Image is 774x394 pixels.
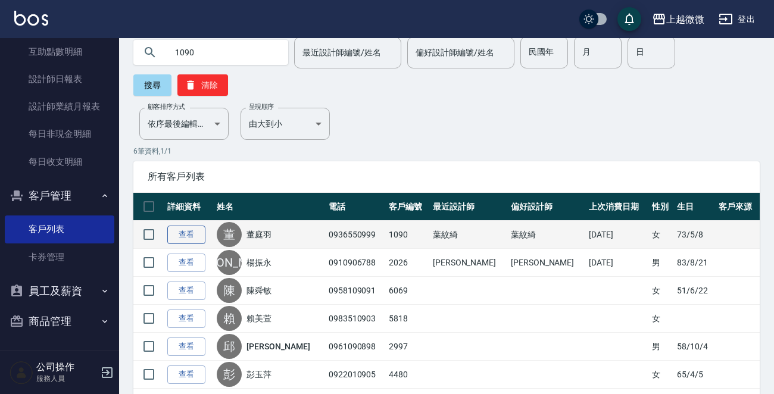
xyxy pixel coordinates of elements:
label: 呈現順序 [249,102,274,111]
td: 女 [649,361,675,389]
a: 查看 [167,309,205,328]
td: 0961090898 [326,333,386,361]
td: 65/4/5 [674,361,715,389]
td: 男 [649,333,675,361]
td: 0936550999 [326,221,386,249]
button: 商品管理 [5,306,114,337]
div: 彭 [217,362,242,387]
td: [DATE] [586,249,649,277]
a: 陳舜敏 [246,284,271,296]
th: 生日 [674,193,715,221]
span: 所有客戶列表 [148,171,745,183]
td: 83/8/21 [674,249,715,277]
td: 男 [649,249,675,277]
div: 賴 [217,306,242,331]
button: 清除 [177,74,228,96]
td: 0958109091 [326,277,386,305]
img: Logo [14,11,48,26]
a: 查看 [167,226,205,244]
a: 設計師日報表 [5,65,114,93]
button: 客戶管理 [5,180,114,211]
td: [PERSON_NAME] [508,249,586,277]
div: 董 [217,222,242,247]
p: 服務人員 [36,373,97,384]
td: 51/6/22 [674,277,715,305]
button: save [617,7,641,31]
td: 5818 [386,305,430,333]
th: 性別 [649,193,675,221]
th: 偏好設計師 [508,193,586,221]
td: 58/10/4 [674,333,715,361]
td: 73/5/8 [674,221,715,249]
td: 女 [649,221,675,249]
button: 員工及薪資 [5,276,114,307]
td: 1090 [386,221,430,249]
td: 0983510903 [326,305,386,333]
a: 卡券管理 [5,243,114,271]
a: 查看 [167,254,205,272]
td: 女 [649,277,675,305]
div: 依序最後編輯時間 [139,108,229,140]
a: 客戶列表 [5,215,114,243]
a: 董庭羽 [246,229,271,240]
td: 2026 [386,249,430,277]
td: 4480 [386,361,430,389]
td: 女 [649,305,675,333]
td: [PERSON_NAME] [430,249,508,277]
button: 登出 [714,8,760,30]
td: 2997 [386,333,430,361]
th: 詳細資料 [164,193,214,221]
a: 每日收支明細 [5,148,114,176]
label: 顧客排序方式 [148,102,185,111]
a: 楊振永 [246,257,271,268]
div: [PERSON_NAME] [217,250,242,275]
a: 每日非現金明細 [5,120,114,148]
a: 查看 [167,282,205,300]
th: 最近設計師 [430,193,508,221]
div: 陳 [217,278,242,303]
td: 葉紋綺 [430,221,508,249]
a: 查看 [167,365,205,384]
p: 6 筆資料, 1 / 1 [133,146,760,157]
th: 客戶來源 [716,193,760,221]
div: 邱 [217,334,242,359]
th: 客戶編號 [386,193,430,221]
td: 6069 [386,277,430,305]
td: 0922010905 [326,361,386,389]
a: 設計師業績月報表 [5,93,114,120]
h5: 公司操作 [36,361,97,373]
th: 電話 [326,193,386,221]
a: 查看 [167,337,205,356]
div: 上越微微 [666,12,704,27]
a: 互助點數明細 [5,38,114,65]
button: 上越微微 [647,7,709,32]
td: [DATE] [586,221,649,249]
th: 姓名 [214,193,325,221]
th: 上次消費日期 [586,193,649,221]
a: 彭玉萍 [246,368,271,380]
button: 搜尋 [133,74,171,96]
img: Person [10,361,33,384]
input: 搜尋關鍵字 [167,36,279,68]
div: 由大到小 [241,108,330,140]
a: 賴美萱 [246,312,271,324]
td: 0910906788 [326,249,386,277]
td: 葉紋綺 [508,221,586,249]
a: [PERSON_NAME] [246,340,310,352]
